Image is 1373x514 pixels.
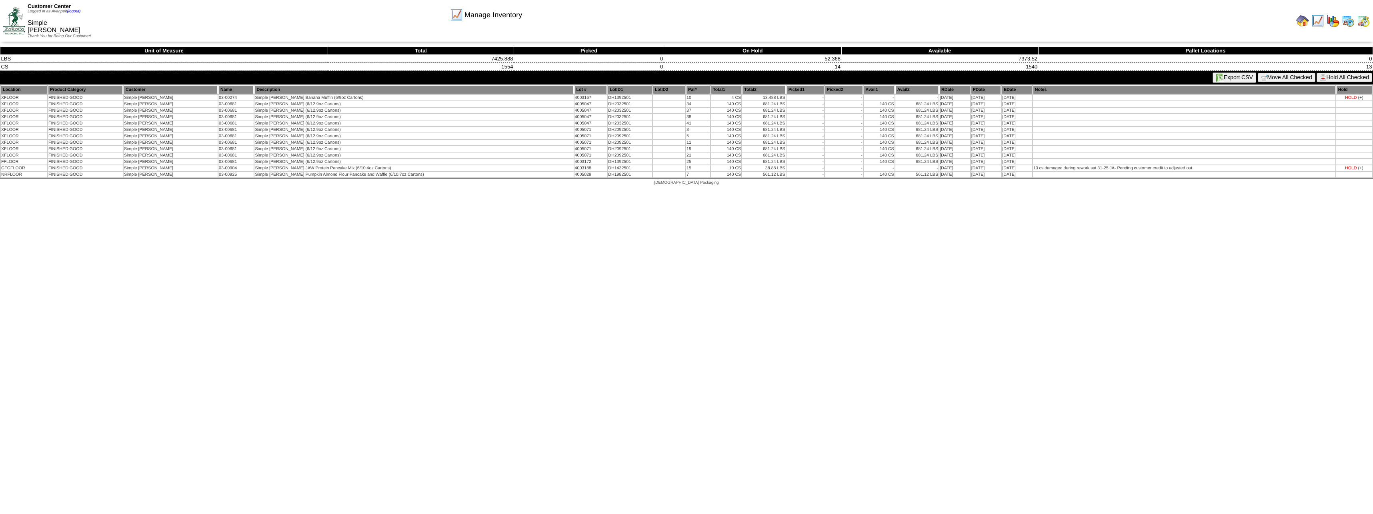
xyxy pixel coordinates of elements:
td: FINISHED GOOD [48,95,123,100]
td: [DATE] [971,127,1001,133]
td: 681.24 LBS [742,133,785,139]
td: [DATE] [971,146,1001,152]
td: - [787,120,824,126]
td: 03-00681 [218,120,254,126]
td: 14 [664,63,841,71]
td: FINISHED GOOD [48,172,123,177]
td: XFLOOR [1,108,47,113]
td: 03-00681 [218,153,254,158]
td: Simple [PERSON_NAME] [124,101,218,107]
th: Total [328,47,514,55]
td: [DATE] [1002,120,1032,126]
td: 03-00925 [218,172,254,177]
td: FFLOOR [1,159,47,165]
td: [DATE] [1002,108,1032,113]
td: Simple [PERSON_NAME] Banana Muffin (6/9oz Cartons) [254,95,573,100]
td: FINISHED GOOD [48,159,123,165]
td: - [825,165,863,171]
span: Manage Inventory [464,11,522,19]
td: DH1392501 [608,159,652,165]
td: [DATE] [939,146,970,152]
div: (+) [1358,166,1363,171]
td: XFLOOR [1,114,47,120]
td: [DATE] [939,159,970,165]
div: (+) [1358,95,1363,100]
td: - [895,165,939,171]
td: - [787,108,824,113]
td: XFLOOR [1,133,47,139]
td: Simple [PERSON_NAME] JAW Protein Pancake Mix (6/10.4oz Cartons) [254,165,573,171]
td: Simple [PERSON_NAME] [124,120,218,126]
td: [DATE] [1002,114,1032,120]
td: [DATE] [1002,146,1032,152]
td: [DATE] [939,108,970,113]
td: 681.24 LBS [742,114,785,120]
img: ZoRoCo_Logo(Green%26Foil)%20jpg.webp [3,7,25,34]
td: Simple [PERSON_NAME] (6/12.9oz Cartons) [254,146,573,152]
td: DH2032501 [608,114,652,120]
td: - [787,153,824,158]
td: FINISHED GOOD [48,165,123,171]
td: 4005047 [574,101,607,107]
td: 13.488 LBS [742,95,785,100]
td: DH2032501 [608,120,652,126]
td: [DATE] [971,120,1001,126]
td: 681.24 LBS [742,120,785,126]
td: 4005071 [574,127,607,133]
td: 681.24 LBS [742,127,785,133]
td: 11 [686,140,710,145]
td: 03-00274 [218,95,254,100]
td: - [787,165,824,171]
td: 34 [686,101,710,107]
span: Logged in as Avanpelt [28,9,80,14]
th: Avail1 [864,85,895,94]
td: - [895,95,939,100]
td: 7425.888 [328,55,514,63]
img: excel.gif [1216,74,1224,82]
img: calendarinout.gif [1357,14,1370,27]
td: 10 CS [711,165,741,171]
td: [DATE] [1002,127,1032,133]
td: 03-00681 [218,146,254,152]
img: graph.gif [1327,14,1339,27]
td: 03-00681 [218,114,254,120]
td: DH2032501 [608,101,652,107]
td: 140 CS [864,159,895,165]
th: Name [218,85,254,94]
td: 1540 [841,63,1038,71]
td: 19 [686,146,710,152]
td: - [825,172,863,177]
td: - [787,172,824,177]
img: line_graph.gif [1311,14,1324,27]
td: 4005071 [574,146,607,152]
td: 140 CS [711,101,741,107]
img: line_graph.gif [450,8,463,21]
td: [DATE] [1002,165,1032,171]
td: [DATE] [939,133,970,139]
td: Simple [PERSON_NAME] [124,108,218,113]
td: 03-00681 [218,127,254,133]
td: 4005071 [574,153,607,158]
td: [DATE] [971,114,1001,120]
td: Simple [PERSON_NAME] (6/12.9oz Cartons) [254,140,573,145]
th: Customer [124,85,218,94]
td: FINISHED GOOD [48,140,123,145]
td: DH2092501 [608,153,652,158]
td: 4005029 [574,172,607,177]
td: Simple [PERSON_NAME] Pumpkin Almond Flour Pancake and Waffle (6/10.7oz Cartons) [254,172,573,177]
td: 03-00681 [218,159,254,165]
th: Description [254,85,573,94]
img: cart.gif [1261,74,1267,81]
td: 681.24 LBS [895,108,939,113]
td: [DATE] [971,95,1001,100]
td: Simple [PERSON_NAME] (6/12.9oz Cartons) [254,114,573,120]
td: [DATE] [1002,133,1032,139]
td: 7373.52 [841,55,1038,63]
span: [DEMOGRAPHIC_DATA] Packaging [654,181,719,185]
td: Simple [PERSON_NAME] (6/12.9oz Cartons) [254,127,573,133]
td: 140 CS [864,101,895,107]
td: 7 [686,172,710,177]
span: Simple [PERSON_NAME] [28,20,80,34]
td: 03-00681 [218,101,254,107]
td: 140 CS [711,140,741,145]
